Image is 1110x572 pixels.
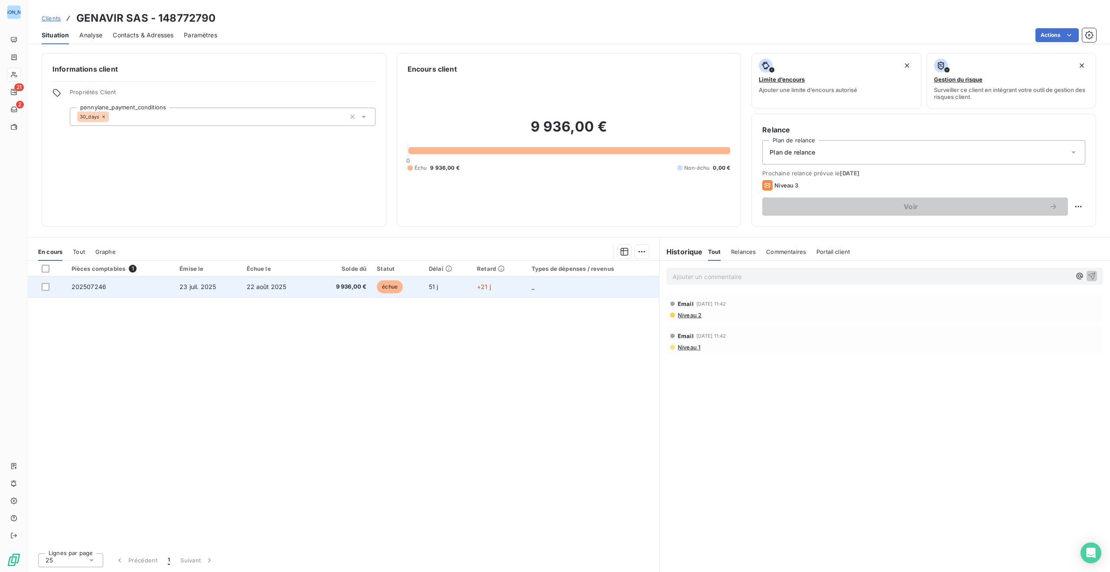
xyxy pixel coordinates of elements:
button: Suivant [175,551,219,569]
div: Open Intercom Messenger [1081,542,1101,563]
span: Gestion du risque [934,76,983,83]
span: Commentaires [766,248,806,255]
span: 1 [168,556,170,565]
a: Clients [42,14,61,23]
span: 0,00 € [713,164,730,172]
span: Paramètres [184,31,217,39]
span: [DATE] 11:42 [696,333,726,339]
button: Gestion du risqueSurveiller ce client en intégrant votre outil de gestion des risques client. [927,53,1096,108]
span: Portail client [816,248,850,255]
span: échue [377,280,403,293]
span: 21 [14,83,24,91]
div: Délai [429,265,467,272]
span: Email [678,300,694,307]
span: 202507246 [72,283,106,290]
span: Non-échu [684,164,709,172]
span: 30_days [80,114,99,119]
div: Retard [477,265,521,272]
span: [DATE] [840,170,859,177]
span: Niveau 2 [677,312,702,319]
span: Email [678,332,694,339]
div: [PERSON_NAME] [7,5,21,19]
div: Types de dépenses / revenus [532,265,654,272]
span: Plan de relance [770,148,815,157]
div: Échue le [247,265,308,272]
div: Statut [377,265,418,272]
span: Tout [73,248,85,255]
span: Échu [415,164,427,172]
h6: Informations client [52,64,375,74]
span: 9 936,00 € [318,283,366,291]
span: 22 août 2025 [247,283,287,290]
span: 51 j [429,283,438,290]
span: [DATE] 11:42 [696,301,726,306]
h6: Historique [659,247,703,257]
div: Émise le [180,265,236,272]
h2: 9 936,00 € [408,118,731,144]
span: Relances [731,248,756,255]
span: Situation [42,31,69,39]
button: Limite d’encoursAjouter une limite d’encours autorisé [751,53,921,108]
span: 1 [129,265,137,273]
span: 23 juil. 2025 [180,283,216,290]
span: 2 [16,101,24,108]
div: Pièces comptables [72,265,170,273]
span: Surveiller ce client en intégrant votre outil de gestion des risques client. [934,86,1089,100]
span: Propriétés Client [70,89,375,101]
span: Analyse [79,31,102,39]
span: Voir [773,203,1049,210]
div: Solde dû [318,265,366,272]
span: 25 [46,556,53,565]
span: Niveau 3 [774,182,798,189]
span: Tout [708,248,721,255]
span: Graphe [95,248,116,255]
button: Précédent [110,551,163,569]
span: _ [532,283,534,290]
span: Ajouter une limite d’encours autorisé [759,86,857,93]
button: 1 [163,551,175,569]
h6: Encours client [408,64,457,74]
span: 9 936,00 € [430,164,460,172]
button: Actions [1035,28,1079,42]
span: Clients [42,15,61,22]
button: Voir [762,197,1068,216]
span: Prochaine relance prévue le [762,170,1085,177]
input: Ajouter une valeur [109,113,116,121]
span: Niveau 1 [677,344,700,351]
img: Logo LeanPay [7,553,21,567]
span: Limite d’encours [759,76,805,83]
span: Contacts & Adresses [113,31,173,39]
h6: Relance [762,125,1085,135]
span: 0 [406,157,410,164]
h3: GENAVIR SAS - 148772790 [76,10,215,26]
span: En cours [38,248,62,255]
span: +21 j [477,283,491,290]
